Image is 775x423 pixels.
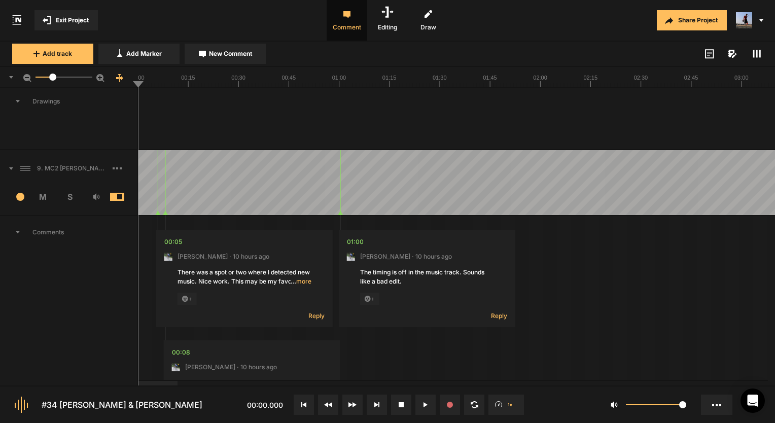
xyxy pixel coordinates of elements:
[282,75,296,81] text: 00:45
[12,44,93,64] button: Add track
[30,191,57,203] span: M
[684,75,698,81] text: 02:45
[42,399,202,411] div: #34 [PERSON_NAME] & [PERSON_NAME]
[43,49,72,58] span: Add track
[291,277,296,285] span: …
[584,75,598,81] text: 02:15
[634,75,648,81] text: 02:30
[126,49,162,58] span: Add Marker
[172,347,190,358] div: 00:08.110
[360,252,452,261] span: [PERSON_NAME] · 10 hours ago
[185,378,319,387] div: Music and SFX under this teaser are great!
[178,252,269,261] span: [PERSON_NAME] · 10 hours ago
[178,268,311,286] div: There was a spot or two where I detected new music. Nice work. This may be my favorite episode, p...
[360,268,494,286] div: The timing is off in the music track. Sounds like a bad edit.
[164,237,182,247] div: 00:05.867
[185,363,277,372] span: [PERSON_NAME] · 10 hours ago
[164,253,172,261] img: ACg8ocLxXzHjWyafR7sVkIfmxRufCxqaSAR27SDjuE-ggbMy1qqdgD8=s96-c
[178,293,197,305] span: +
[34,10,98,30] button: Exit Project
[33,164,113,173] span: 9. MC2 [PERSON_NAME] and [PERSON_NAME] Hard Lock
[56,191,83,203] span: S
[231,75,245,81] text: 00:30
[488,395,524,415] button: 1x
[360,293,379,305] span: +
[247,401,283,409] span: 00:00.000
[172,363,180,371] img: ACg8ocLxXzHjWyafR7sVkIfmxRufCxqaSAR27SDjuE-ggbMy1qqdgD8=s96-c
[533,75,547,81] text: 02:00
[332,75,346,81] text: 01:00
[483,75,497,81] text: 01:45
[347,253,355,261] img: ACg8ocLxXzHjWyafR7sVkIfmxRufCxqaSAR27SDjuE-ggbMy1qqdgD8=s96-c
[657,10,727,30] button: Share Project
[308,311,325,320] span: Reply
[291,277,311,286] span: more
[185,44,266,64] button: New Comment
[734,75,749,81] text: 03:00
[736,12,752,28] img: ACg8ocJ5zrP0c3SJl5dKscm-Goe6koz8A9fWD7dpguHuX8DX5VIxymM=s96-c
[741,389,765,413] div: Open Intercom Messenger
[181,75,195,81] text: 00:15
[491,311,507,320] span: Reply
[98,44,180,64] button: Add Marker
[382,75,397,81] text: 01:15
[209,49,252,58] span: New Comment
[433,75,447,81] text: 01:30
[56,16,89,25] span: Exit Project
[347,237,364,247] div: 01:00.311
